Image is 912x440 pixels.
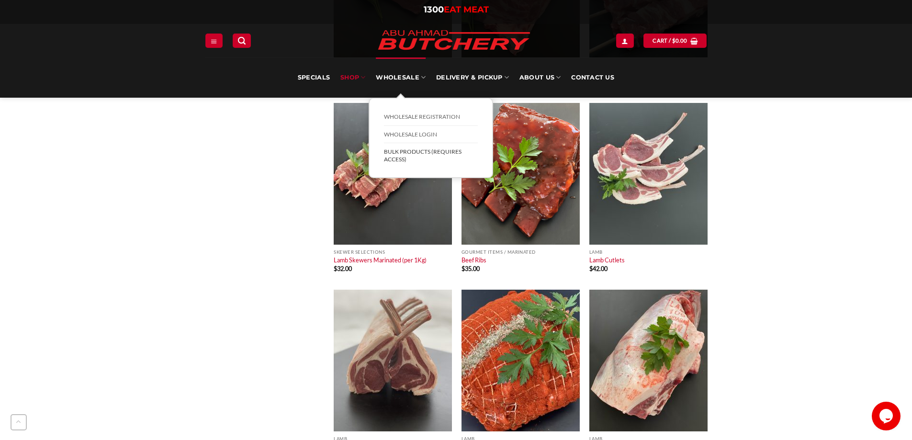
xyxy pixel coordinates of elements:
img: Lamb Cutlets [589,103,708,245]
a: 1300EAT MEAT [424,4,489,15]
img: Lamb Rack [334,290,452,431]
a: Lamb Skewers Marinated (per 1Kg) [334,256,427,264]
img: Beef Ribs [462,103,580,245]
span: EAT MEAT [444,4,489,15]
span: $ [589,265,593,272]
a: View cart [643,34,707,47]
a: SHOP [340,57,365,98]
img: Abu Ahmad Butchery [370,24,538,57]
p: Gourmet Items / Marinated [462,249,580,255]
bdi: 32.00 [334,265,352,272]
a: Specials [298,57,330,98]
bdi: 42.00 [589,265,608,272]
a: Lamb Cutlets [589,256,625,264]
bdi: 35.00 [462,265,480,272]
p: Lamb [589,249,708,255]
p: Skewer Selections [334,249,452,255]
iframe: chat widget [872,402,902,430]
img: Lamb-Skewers-Marinated [334,103,452,245]
img: Lamb Leg [589,290,708,431]
span: $ [672,36,676,45]
a: Wholesale [376,57,426,98]
a: Contact Us [571,57,614,98]
a: Wholesale Login [384,126,478,144]
span: $ [334,265,337,272]
a: BULK Products (Requires Access) [384,143,478,168]
span: 1300 [424,4,444,15]
button: Go to top [11,414,27,430]
a: Beef Ribs [462,256,486,264]
a: Wholesale Registration [384,108,478,126]
img: Marinated-Boneless-Lamb-Roast [462,290,580,431]
a: Login [616,34,633,47]
bdi: 0.00 [672,37,687,44]
a: Menu [205,34,223,47]
span: Cart / [653,36,687,45]
a: About Us [519,57,561,98]
span: $ [462,265,465,272]
a: Delivery & Pickup [436,57,509,98]
a: Search [233,34,251,47]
